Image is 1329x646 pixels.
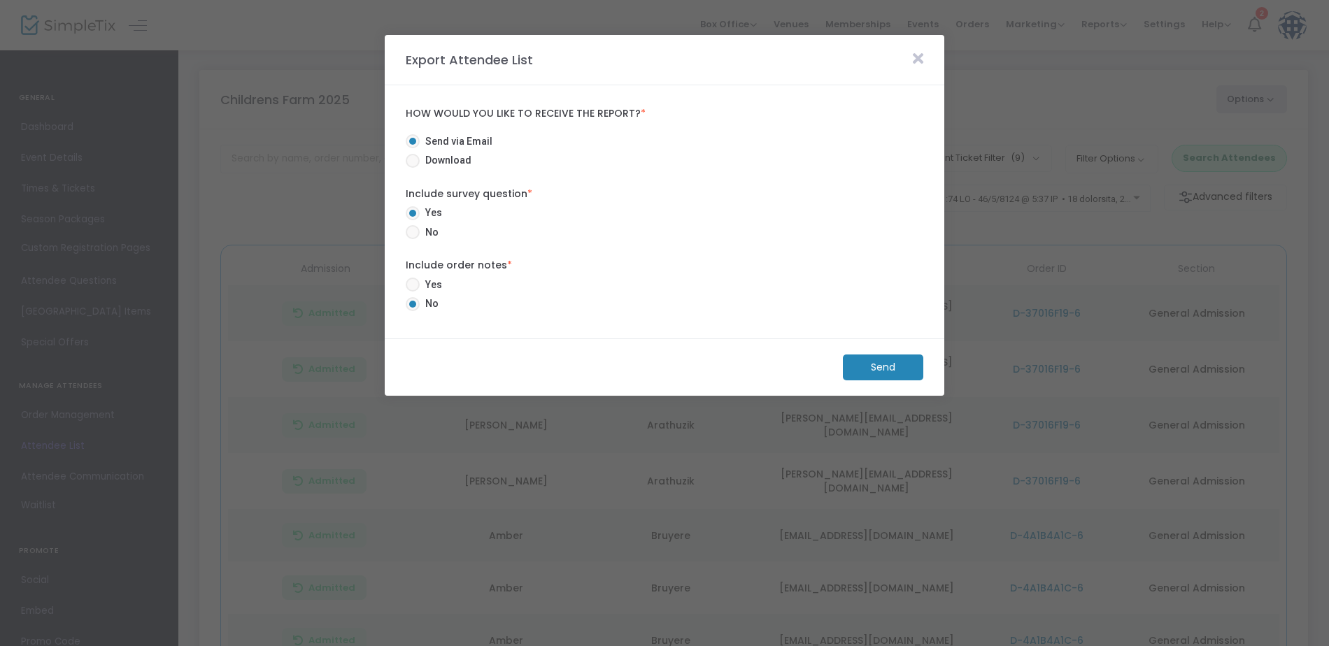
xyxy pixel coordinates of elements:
m-panel-header: Export Attendee List [385,35,944,85]
label: How would you like to receive the report? [406,108,923,120]
m-panel-title: Export Attendee List [399,50,540,69]
span: Send via Email [420,134,492,149]
span: No [420,296,439,311]
span: Yes [420,206,442,220]
label: Include order notes [406,258,923,273]
label: Include survey question [406,187,923,201]
span: No [420,225,439,240]
span: Download [420,153,471,168]
span: Yes [420,278,442,292]
m-button: Send [843,354,923,380]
